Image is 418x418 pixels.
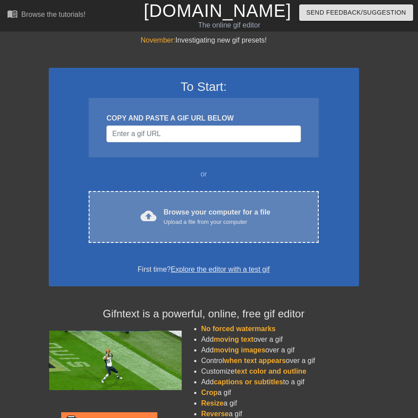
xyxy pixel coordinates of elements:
[201,399,224,407] span: Resize
[72,169,336,180] div: or
[141,36,175,44] span: November:
[201,355,359,366] li: Control over a gif
[201,377,359,387] li: Add to a gif
[201,325,276,332] span: No forced watermarks
[214,336,254,343] span: moving text
[171,266,270,273] a: Explore the editor with a test gif
[60,264,348,275] div: First time?
[144,1,291,20] a: [DOMAIN_NAME]
[7,8,86,22] a: Browse the tutorials!
[201,334,359,345] li: Add over a gif
[201,410,229,418] span: Reverse
[224,357,286,364] span: when text appears
[60,79,348,94] h3: To Start:
[201,366,359,377] li: Customize
[49,308,359,320] h4: Gifntext is a powerful, online, free gif editor
[299,4,413,21] button: Send Feedback/Suggestion
[201,345,359,355] li: Add over a gif
[306,7,406,18] span: Send Feedback/Suggestion
[106,125,301,142] input: Username
[141,208,156,224] span: cloud_upload
[144,20,314,31] div: The online gif editor
[214,378,283,386] span: captions or subtitles
[201,398,359,409] li: a gif
[164,207,270,227] div: Browse your computer for a file
[201,387,359,398] li: a gif
[106,113,301,124] div: COPY AND PASTE A GIF URL BELOW
[49,331,182,390] img: football_small.gif
[21,11,86,18] div: Browse the tutorials!
[214,346,265,354] span: moving images
[7,8,18,19] span: menu_book
[49,35,359,46] div: Investigating new gif presets!
[201,389,218,396] span: Crop
[234,367,306,375] span: text color and outline
[164,218,270,227] div: Upload a file from your computer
